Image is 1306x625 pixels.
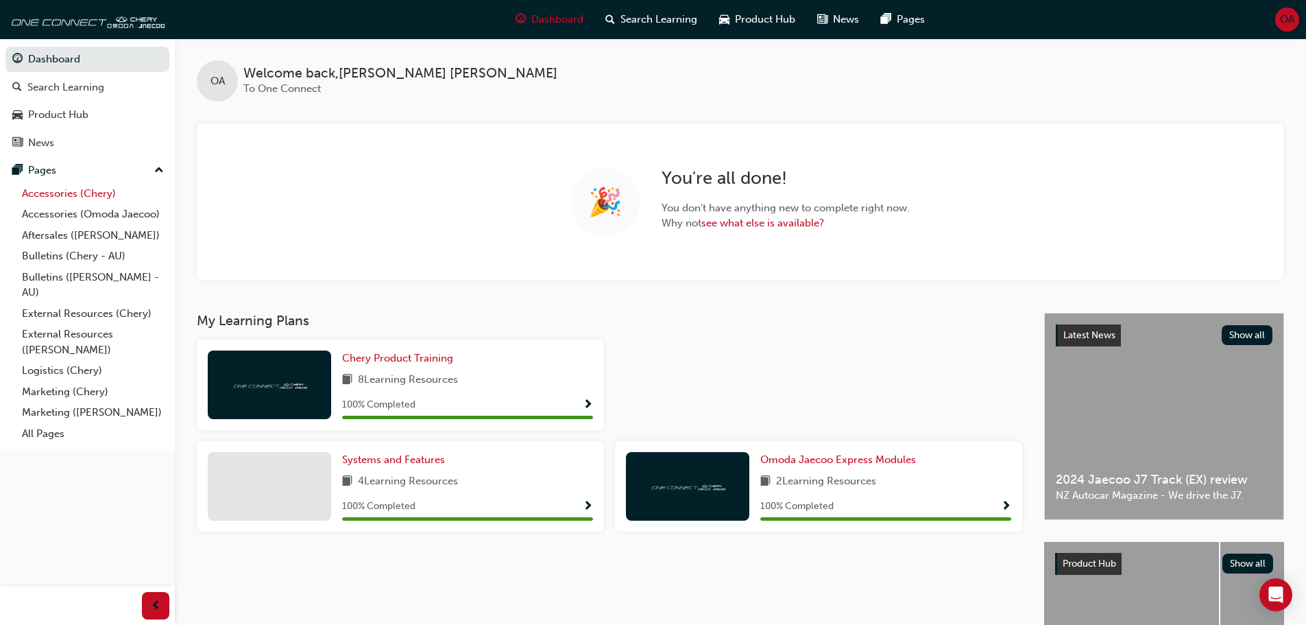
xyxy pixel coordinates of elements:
[588,194,622,210] span: 🎉
[1056,472,1272,488] span: 2024 Jaecoo J7 Track (EX) review
[1044,313,1284,520] a: Latest NewsShow all2024 Jaecoo J7 Track (EX) reviewNZ Autocar Magazine - We drive the J7.
[16,303,169,325] a: External Resources (Chery)
[897,12,925,27] span: Pages
[342,499,415,515] span: 100 % Completed
[151,598,161,615] span: prev-icon
[28,107,88,123] div: Product Hub
[5,102,169,128] a: Product Hub
[16,225,169,246] a: Aftersales ([PERSON_NAME])
[5,130,169,156] a: News
[650,480,725,493] img: oneconnect
[1280,12,1294,27] span: OA
[210,73,225,89] span: OA
[342,372,352,389] span: book-icon
[1222,554,1274,574] button: Show all
[817,11,827,28] span: news-icon
[620,12,697,27] span: Search Learning
[16,246,169,267] a: Bulletins (Chery - AU)
[7,5,165,33] img: oneconnect
[243,82,321,95] span: To One Connect
[1259,578,1292,611] div: Open Intercom Messenger
[1222,325,1273,345] button: Show all
[243,66,557,82] span: Welcome back , [PERSON_NAME] [PERSON_NAME]
[719,11,729,28] span: car-icon
[662,215,910,231] span: Why not
[342,351,459,366] a: Chery Product Training
[583,501,593,513] span: Show Progress
[760,499,834,515] span: 100 % Completed
[12,54,23,66] span: guage-icon
[1001,498,1011,515] button: Show Progress
[870,5,936,34] a: pages-iconPages
[5,75,169,100] a: Search Learning
[1056,488,1272,504] span: NZ Autocar Magazine - We drive the J7.
[16,183,169,204] a: Accessories (Chery)
[342,473,352,491] span: book-icon
[735,12,795,27] span: Product Hub
[760,473,771,491] span: book-icon
[16,267,169,303] a: Bulletins ([PERSON_NAME] - AU)
[1056,325,1272,346] a: Latest NewsShow all
[760,452,921,468] a: Omoda Jaecoo Express Modules
[358,372,458,389] span: 8 Learning Resources
[708,5,806,34] a: car-iconProduct Hub
[1275,8,1299,32] button: OA
[583,498,593,515] button: Show Progress
[12,82,22,94] span: search-icon
[760,453,916,466] span: Omoda Jaecoo Express Modules
[605,11,615,28] span: search-icon
[881,11,891,28] span: pages-icon
[1001,501,1011,513] span: Show Progress
[16,381,169,403] a: Marketing (Chery)
[583,397,593,414] button: Show Progress
[531,12,583,27] span: Dashboard
[12,109,23,121] span: car-icon
[5,158,169,183] button: Pages
[833,12,859,27] span: News
[12,165,23,177] span: pages-icon
[1063,329,1115,341] span: Latest News
[701,217,824,229] a: see what else is available?
[583,399,593,412] span: Show Progress
[505,5,594,34] a: guage-iconDashboard
[16,360,169,381] a: Logistics (Chery)
[12,137,23,150] span: news-icon
[5,47,169,72] a: Dashboard
[662,200,910,216] span: You don ' t have anything new to complete right now.
[154,162,164,180] span: up-icon
[197,313,1022,329] h3: My Learning Plans
[342,397,415,413] span: 100 % Completed
[594,5,708,34] a: search-iconSearch Learning
[16,324,169,360] a: External Resources ([PERSON_NAME])
[662,167,910,189] h2: You ' re all done!
[28,135,54,151] div: News
[27,80,104,95] div: Search Learning
[16,204,169,225] a: Accessories (Omoda Jaecoo)
[358,473,458,491] span: 4 Learning Resources
[16,402,169,423] a: Marketing ([PERSON_NAME])
[28,163,56,178] div: Pages
[776,473,876,491] span: 2 Learning Resources
[16,423,169,445] a: All Pages
[342,452,450,468] a: Systems and Features
[516,11,526,28] span: guage-icon
[342,453,445,466] span: Systems and Features
[1055,553,1273,575] a: Product HubShow all
[806,5,870,34] a: news-iconNews
[5,44,169,158] button: DashboardSearch LearningProduct HubNews
[232,378,307,391] img: oneconnect
[1063,558,1116,569] span: Product Hub
[342,352,453,364] span: Chery Product Training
